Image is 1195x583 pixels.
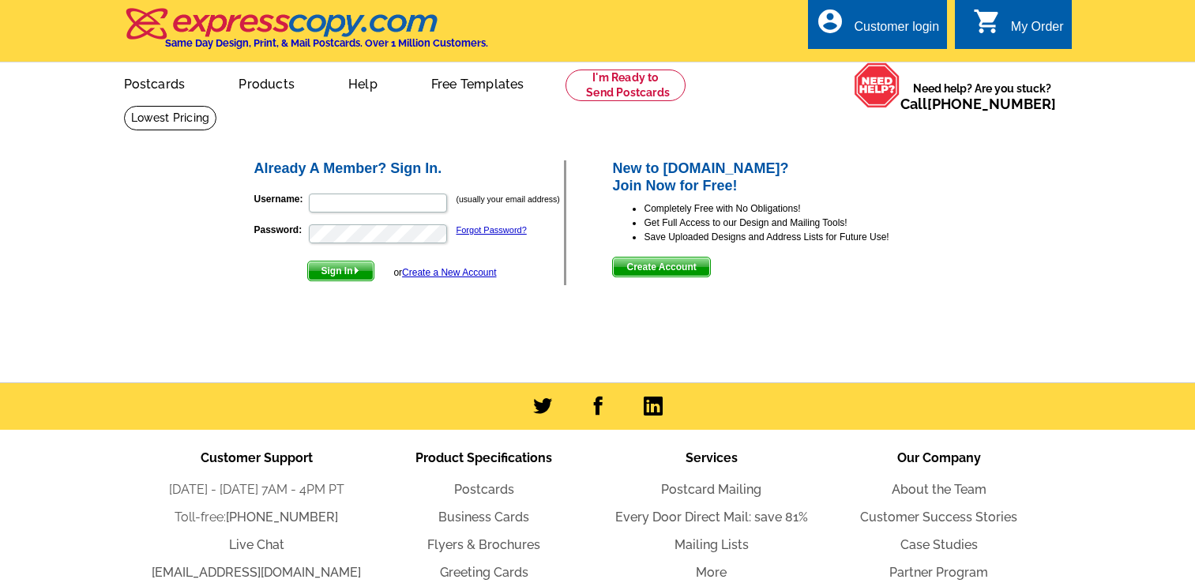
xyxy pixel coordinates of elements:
[254,223,307,237] label: Password:
[900,96,1056,112] span: Call
[393,265,496,280] div: or
[816,7,844,36] i: account_circle
[427,537,540,552] a: Flyers & Brochures
[816,17,939,37] a: account_circle Customer login
[457,225,527,235] a: Forgot Password?
[973,17,1064,37] a: shopping_cart My Order
[457,194,560,204] small: (usually your email address)
[1011,20,1064,42] div: My Order
[201,450,313,465] span: Customer Support
[99,64,211,101] a: Postcards
[889,565,988,580] a: Partner Program
[615,510,808,525] a: Every Door Direct Mail: save 81%
[900,81,1064,112] span: Need help? Are you stuck?
[644,216,943,230] li: Get Full Access to our Design and Mailing Tools!
[353,267,360,274] img: button-next-arrow-white.png
[143,480,370,499] li: [DATE] - [DATE] 7AM - 4PM PT
[229,537,284,552] a: Live Chat
[973,7,1001,36] i: shopping_cart
[323,64,403,101] a: Help
[860,510,1017,525] a: Customer Success Stories
[415,450,552,465] span: Product Specifications
[213,64,320,101] a: Products
[438,510,529,525] a: Business Cards
[165,37,488,49] h4: Same Day Design, Print, & Mail Postcards. Over 1 Million Customers.
[644,201,943,216] li: Completely Free with No Obligations!
[402,267,496,278] a: Create a New Account
[927,96,1056,112] a: [PHONE_NUMBER]
[892,482,986,497] a: About the Team
[254,160,565,178] h2: Already A Member? Sign In.
[900,537,978,552] a: Case Studies
[152,565,361,580] a: [EMAIL_ADDRESS][DOMAIN_NAME]
[897,450,981,465] span: Our Company
[613,258,709,276] span: Create Account
[307,261,374,281] button: Sign In
[854,20,939,42] div: Customer login
[308,261,374,280] span: Sign In
[143,508,370,527] li: Toll-free:
[661,482,761,497] a: Postcard Mailing
[124,19,488,49] a: Same Day Design, Print, & Mail Postcards. Over 1 Million Customers.
[612,257,710,277] button: Create Account
[696,565,727,580] a: More
[454,482,514,497] a: Postcards
[612,160,943,194] h2: New to [DOMAIN_NAME]? Join Now for Free!
[226,510,338,525] a: [PHONE_NUMBER]
[675,537,749,552] a: Mailing Lists
[440,565,528,580] a: Greeting Cards
[854,62,900,108] img: help
[406,64,550,101] a: Free Templates
[254,192,307,206] label: Username:
[644,230,943,244] li: Save Uploaded Designs and Address Lists for Future Use!
[686,450,738,465] span: Services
